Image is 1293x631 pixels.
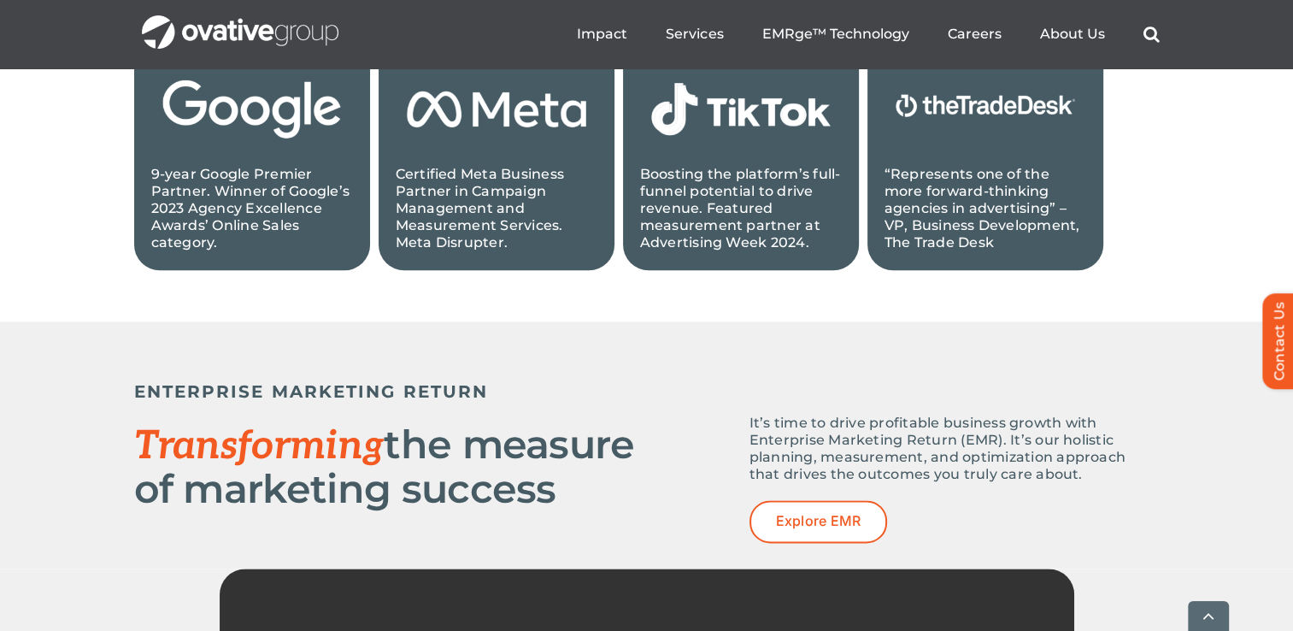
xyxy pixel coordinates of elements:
[885,166,1086,251] p: “Represents one of the more forward-thinking agencies in advertising” – VP, Business Development,...
[1143,26,1159,43] a: Search
[396,166,597,251] p: Certified Meta Business Partner in Campaign Management and Measurement Services. Meta Disrupter.
[640,52,842,166] img: 1
[749,415,1160,483] p: It’s time to drive profitable business growth with Enterprise Marketing Return (EMR). It’s our ho...
[151,52,353,166] img: 2
[640,166,842,251] p: Boosting the platform’s full-funnel potential to drive revenue. Featured measurement partner at A...
[885,52,1086,166] img: Copy of Untitled Design (1)
[761,26,908,43] a: EMRge™ Technology
[749,500,888,542] a: Explore EMR
[134,381,1160,402] h5: ENTERPRISE MARKETING RETURN
[577,26,627,43] a: Impact
[666,26,723,43] a: Services
[1039,26,1104,43] a: About Us
[142,14,338,30] a: OG_Full_horizontal_WHT
[151,166,353,251] p: 9-year Google Premier Partner. Winner of Google’s 2023 Agency Excellence Awards’ Online Sales cat...
[134,423,647,510] h2: the measure of marketing success
[947,26,1001,43] a: Careers
[134,422,385,470] span: Transforming
[577,7,1159,62] nav: Menu
[776,513,861,529] span: Explore EMR
[396,52,597,166] img: 3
